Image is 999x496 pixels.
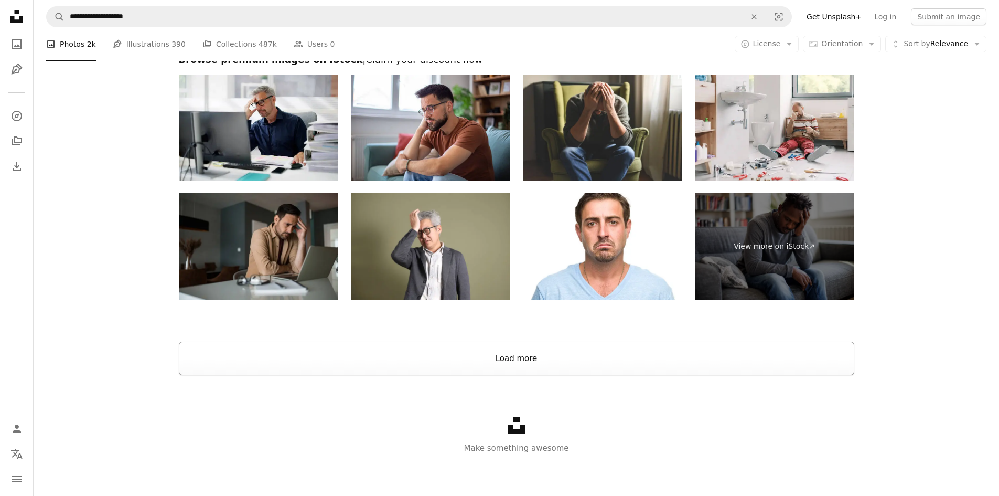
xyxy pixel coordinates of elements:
[351,193,510,300] img: Asian Businessman Portrait
[47,7,65,27] button: Search Unsplash
[351,75,510,181] img: Sad young man sitting on sofa at home feeling depressed
[330,38,335,50] span: 0
[46,6,792,27] form: Find visuals sitewide
[6,156,27,177] a: Download History
[695,193,854,300] a: View more on iStock↗
[743,7,766,27] button: Clear
[911,8,986,25] button: Submit an image
[695,75,854,181] img: Desperate man unable to fix his broken sink
[868,8,903,25] a: Log in
[6,59,27,80] a: Illustrations
[179,75,338,181] img: Bored Workaholic Businessman At Office Desk
[179,342,854,375] button: Load more
[362,54,482,65] span: | Claim your discount now
[735,36,799,52] button: License
[6,131,27,152] a: Collections
[6,444,27,465] button: Language
[259,38,277,50] span: 487k
[904,39,968,49] span: Relevance
[523,75,682,181] img: Mature adult man (mental burnout)
[766,7,791,27] button: Visual search
[6,469,27,490] button: Menu
[803,36,881,52] button: Orientation
[6,418,27,439] a: Log in / Sign up
[113,27,186,61] a: Illustrations 390
[904,39,930,48] span: Sort by
[179,193,338,300] img: Sad young man working on laptop at home.
[294,27,335,61] a: Users 0
[821,39,863,48] span: Orientation
[202,27,277,61] a: Collections 487k
[34,442,999,455] p: Make something awesome
[6,105,27,126] a: Explore
[885,36,986,52] button: Sort byRelevance
[6,6,27,29] a: Home — Unsplash
[800,8,868,25] a: Get Unsplash+
[171,38,186,50] span: 390
[523,193,682,300] img: Sad man in a light blue T-shirt on a white background
[6,34,27,55] a: Photos
[753,39,781,48] span: License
